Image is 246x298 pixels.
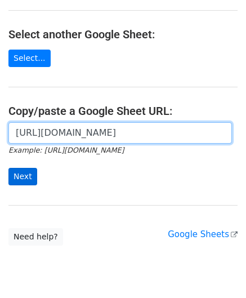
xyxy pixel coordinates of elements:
iframe: Chat Widget [190,244,246,298]
small: Example: [URL][DOMAIN_NAME] [8,146,124,154]
a: Google Sheets [168,229,238,239]
input: Next [8,168,37,185]
h4: Copy/paste a Google Sheet URL: [8,104,238,118]
a: Select... [8,50,51,67]
a: Need help? [8,228,63,246]
input: Paste your Google Sheet URL here [8,122,232,144]
h4: Select another Google Sheet: [8,28,238,41]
